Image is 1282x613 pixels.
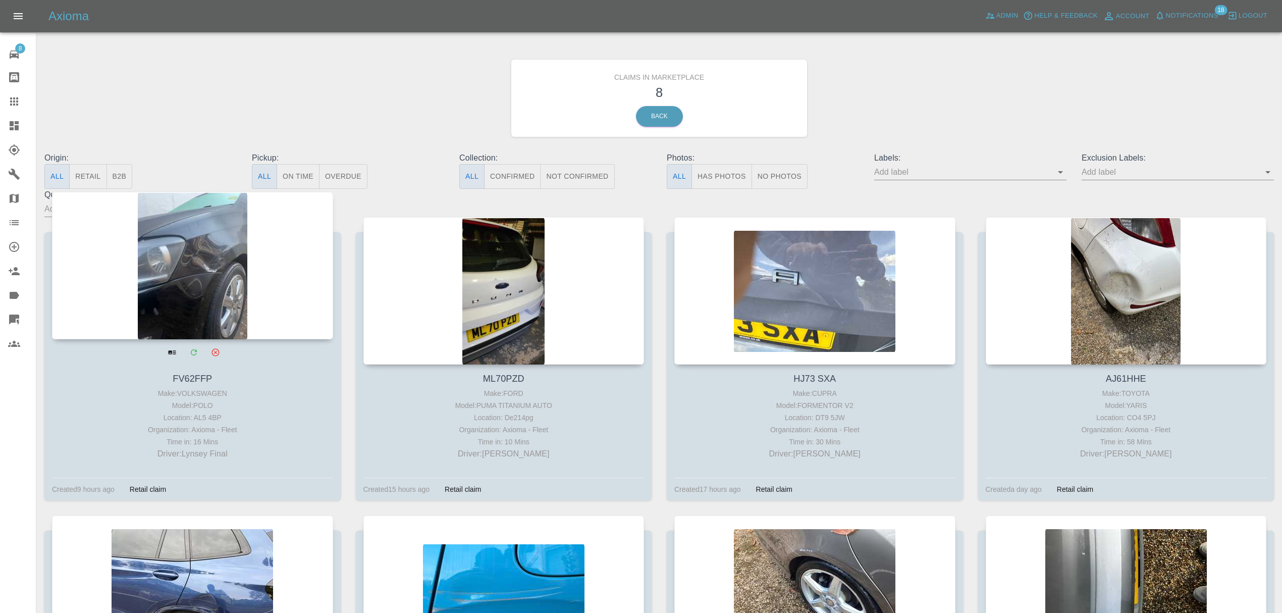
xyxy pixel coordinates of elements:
[44,164,70,189] button: All
[55,448,331,460] p: Driver: Lynsey Final
[1082,164,1259,180] input: Add label
[636,106,683,127] a: Back
[366,387,642,399] div: Make: FORD
[674,483,741,495] div: Created 17 hours ago
[319,164,367,189] button: Overdue
[44,201,222,217] input: Add quoter
[55,387,331,399] div: Make: VOLKSWAGEN
[1034,10,1097,22] span: Help & Feedback
[988,387,1264,399] div: Make: TOYOTA
[988,424,1264,436] div: Organization: Axioma - Fleet
[1049,483,1101,495] div: Retail claim
[55,436,331,448] div: Time in: 16 Mins
[1116,11,1150,22] span: Account
[996,10,1019,22] span: Admin
[44,152,237,164] p: Origin:
[55,399,331,412] div: Model: POLO
[366,424,642,436] div: Organization: Axioma - Fleet
[459,152,652,164] p: Collection:
[106,164,133,189] button: B2B
[122,483,174,495] div: Retail claim
[48,8,89,24] h5: Axioma
[988,399,1264,412] div: Model: YARIS
[363,483,430,495] div: Created 15 hours ago
[1053,165,1067,179] button: Open
[366,436,642,448] div: Time in: 10 Mins
[983,8,1021,24] a: Admin
[55,412,331,424] div: Location: AL5 4BP
[1106,374,1146,384] a: AJ61HHE
[183,342,204,363] a: Modify
[69,164,106,189] button: Retail
[752,164,808,189] button: No Photos
[277,164,319,189] button: On Time
[793,374,836,384] a: HJ73 SXA
[874,164,1051,180] input: Add label
[366,412,642,424] div: Location: De214pg
[677,412,953,424] div: Location: DT9 5JW
[1225,8,1270,24] button: Logout
[540,164,614,189] button: Not Confirmed
[1082,152,1274,164] p: Exclusion Labels:
[988,412,1264,424] div: Location: CO4 5PJ
[1166,10,1218,22] span: Notifications
[15,43,25,54] span: 8
[677,387,953,399] div: Make: CUPRA
[677,424,953,436] div: Organization: Axioma - Fleet
[667,152,859,164] p: Photos:
[437,483,489,495] div: Retail claim
[988,436,1264,448] div: Time in: 58 Mins
[6,4,30,28] button: Open drawer
[459,164,485,189] button: All
[1261,165,1275,179] button: Open
[484,164,541,189] button: Confirmed
[677,399,953,412] div: Model: FORMENTOR V2
[252,152,444,164] p: Pickup:
[1214,5,1227,15] span: 18
[252,164,277,189] button: All
[366,399,642,412] div: Model: PUMA TITANIUM AUTO
[691,164,752,189] button: Has Photos
[519,83,800,102] h3: 8
[1152,8,1221,24] button: Notifications
[44,189,237,201] p: Quoters:
[519,67,800,83] h6: Claims in Marketplace
[173,374,212,384] a: FV62FFP
[52,483,115,495] div: Created 9 hours ago
[1239,10,1267,22] span: Logout
[483,374,524,384] a: ML70PZD
[366,448,642,460] p: Driver: [PERSON_NAME]
[986,483,1042,495] div: Created a day ago
[667,164,692,189] button: All
[677,436,953,448] div: Time in: 30 Mins
[677,448,953,460] p: Driver: [PERSON_NAME]
[749,483,800,495] div: Retail claim
[1100,8,1152,24] a: Account
[162,342,182,363] a: View
[205,342,226,363] button: Archive
[988,448,1264,460] p: Driver: [PERSON_NAME]
[1021,8,1100,24] button: Help & Feedback
[55,424,331,436] div: Organization: Axioma - Fleet
[874,152,1066,164] p: Labels:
